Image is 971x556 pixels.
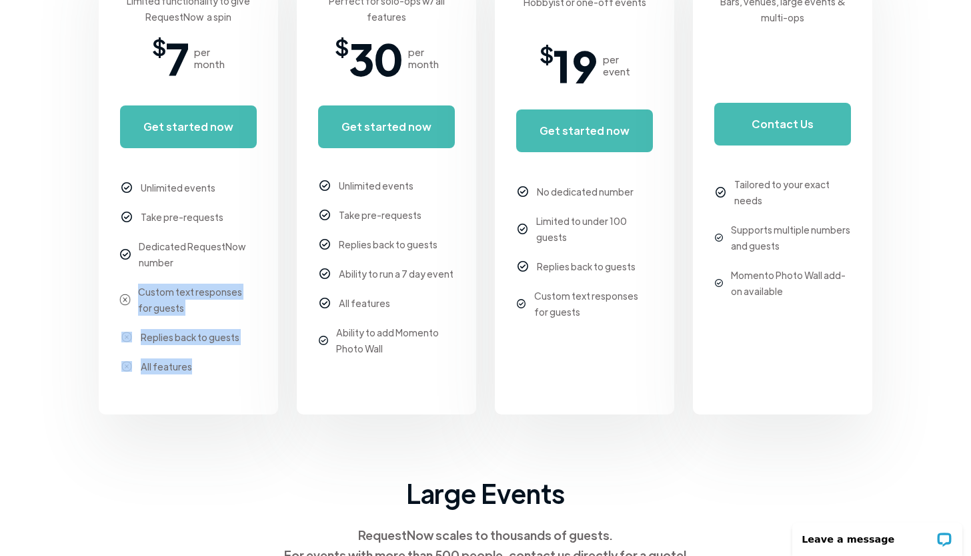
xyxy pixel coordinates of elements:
[141,209,223,225] div: Take pre-requests
[152,38,166,54] span: $
[339,207,421,223] div: Take pre-requests
[141,329,239,345] div: Replies back to guests
[339,236,437,252] div: Replies back to guests
[731,267,851,299] div: Momento Photo Wall add-on available
[335,38,349,54] span: $
[141,358,192,374] div: All features
[194,46,225,70] div: per month
[715,234,723,242] img: checkmark
[319,239,331,250] img: checkmark
[536,213,653,245] div: Limited to under 100 guests
[319,210,331,221] img: checkmark
[339,295,390,311] div: All features
[714,103,851,146] a: Contact Us
[603,53,630,77] div: per event
[518,186,529,198] img: checkmark
[349,38,403,78] span: 30
[120,105,257,148] a: Get started now
[319,180,331,192] img: checkmark
[731,222,851,254] div: Supports multiple numbers and guests
[121,361,133,372] img: checkmark
[141,180,215,196] div: Unlimited events
[784,514,971,556] iframe: LiveChat chat widget
[339,266,453,282] div: Ability to run a 7 day event
[319,336,327,344] img: checkmark
[716,187,726,198] img: checkmark
[119,294,131,305] img: checkmark
[518,224,528,234] img: checkmark
[336,324,455,356] div: Ability to add Momento Photo Wall
[121,212,133,223] img: checkmark
[318,105,455,148] a: Get started now
[534,288,653,320] div: Custom text responses for guests
[408,46,439,70] div: per month
[139,238,257,270] div: Dedicated RequestNow number
[121,182,133,194] img: checkmark
[121,332,133,343] img: checkmark
[319,268,331,280] img: checkmark
[734,176,851,208] div: Tailored to your exact needs
[319,298,331,309] img: checkmark
[537,184,634,200] div: No dedicated number
[138,284,257,316] div: Custom text responses for guests
[517,299,526,308] img: checkmark
[715,279,723,287] img: checkmark
[537,258,636,274] div: Replies back to guests
[518,261,529,272] img: checkmark
[120,249,131,260] img: checkmark
[166,38,189,78] span: 7
[554,45,598,85] span: 19
[540,45,554,61] span: $
[516,109,653,152] a: Get started now
[339,178,413,194] div: Unlimited events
